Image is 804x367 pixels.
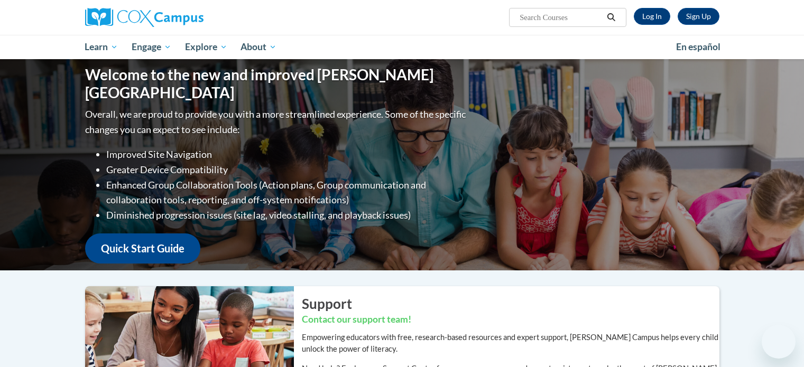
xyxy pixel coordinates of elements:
[603,11,619,24] button: Search
[302,332,719,355] p: Empowering educators with free, research-based resources and expert support, [PERSON_NAME] Campus...
[519,11,603,24] input: Search Courses
[678,8,719,25] a: Register
[634,8,670,25] a: Log In
[132,41,171,53] span: Engage
[85,107,468,137] p: Overall, we are proud to provide you with a more streamlined experience. Some of the specific cha...
[302,313,719,326] h3: Contact our support team!
[185,41,227,53] span: Explore
[302,294,719,313] h2: Support
[762,325,796,359] iframe: Button to launch messaging window
[106,177,468,208] li: Enhanced Group Collaboration Tools (Action plans, Group communication and collaboration tools, re...
[78,35,125,59] a: Learn
[85,233,200,264] a: Quick Start Guide
[234,35,283,59] a: About
[676,41,720,52] span: En español
[69,35,735,59] div: Main menu
[85,66,468,101] h1: Welcome to the new and improved [PERSON_NAME][GEOGRAPHIC_DATA]
[85,41,118,53] span: Learn
[669,36,727,58] a: En español
[85,8,286,27] a: Cox Campus
[106,208,468,223] li: Diminished progression issues (site lag, video stalling, and playback issues)
[125,35,178,59] a: Engage
[85,8,204,27] img: Cox Campus
[106,162,468,177] li: Greater Device Compatibility
[106,147,468,162] li: Improved Site Navigation
[241,41,276,53] span: About
[178,35,234,59] a: Explore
